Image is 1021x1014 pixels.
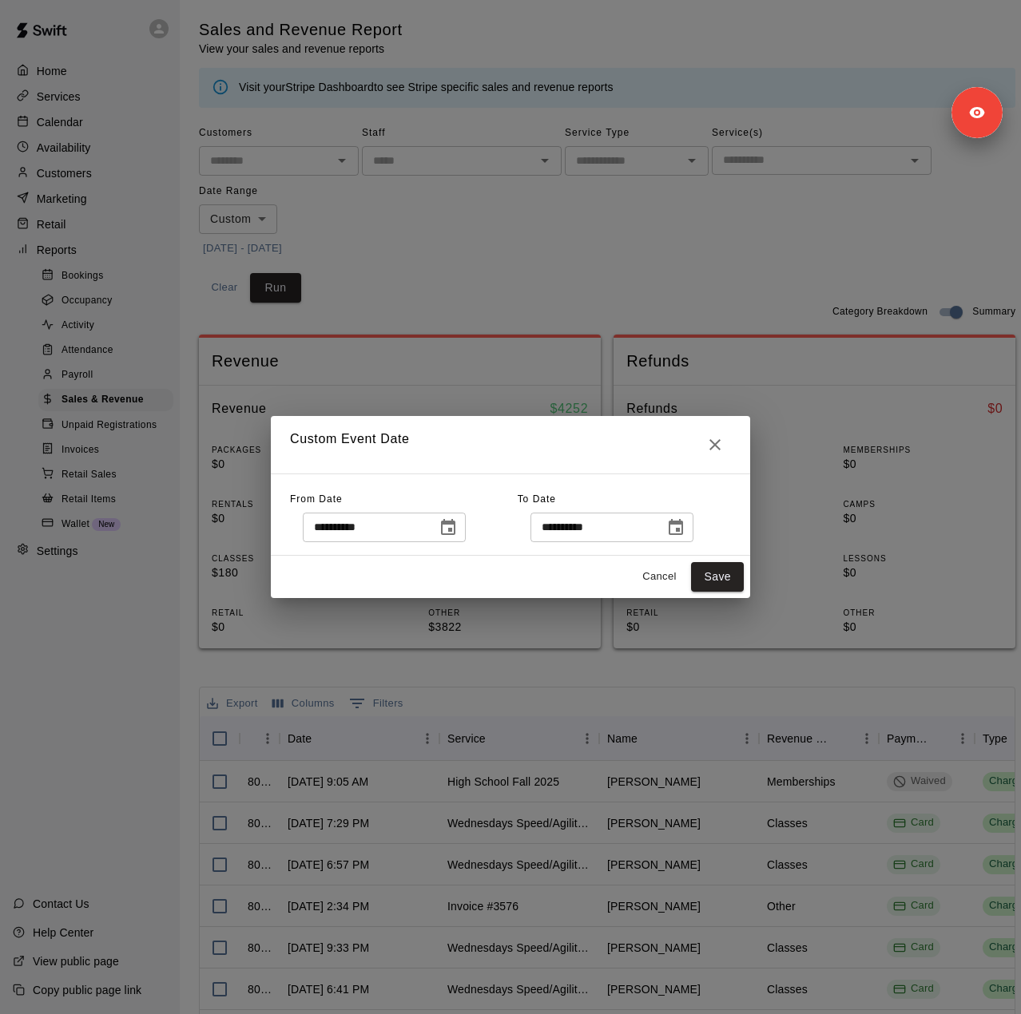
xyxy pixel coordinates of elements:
[634,564,685,589] button: Cancel
[699,429,731,461] button: Close
[691,562,744,592] button: Save
[271,416,750,473] h2: Custom Event Date
[518,493,556,505] span: To Date
[432,512,464,544] button: Choose date, selected date is Sep 3, 2025
[290,493,343,505] span: From Date
[660,512,692,544] button: Choose date, selected date is Sep 11, 2025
